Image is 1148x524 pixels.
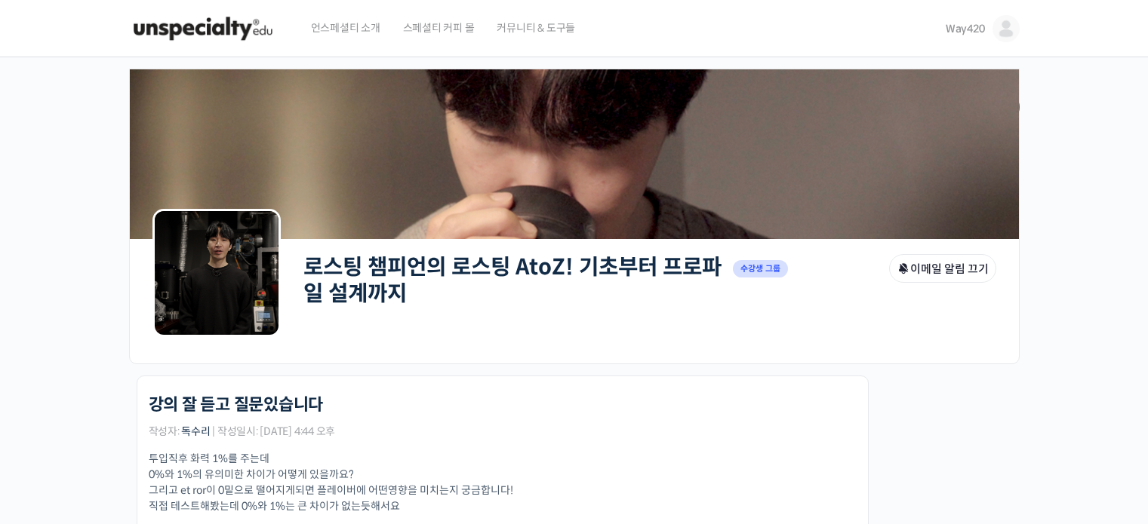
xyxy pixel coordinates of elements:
[149,426,336,437] span: 작성자: | 작성일시: [DATE] 4:44 오후
[733,260,789,277] span: 수강생 그룹
[181,424,210,438] a: 독수리
[303,253,722,307] a: 로스팅 챔피언의 로스팅 AtoZ! 기초부터 프로파일 설계까지
[946,22,985,35] span: Way420
[152,209,281,337] img: Group logo of 로스팅 챔피언의 로스팅 AtoZ! 기초부터 프로파일 설계까지
[889,254,996,283] button: 이메일 알림 끄기
[149,451,857,514] p: 투입직후 화력 1%를 주는데 0%와 1%의 유의미한 차이가 어떻게 있을까요? 그리고 et ror이 0밑으로 떨어지게되면 플레이버에 어떤영향을 미치는지 궁금합니다! 직접 테스트...
[149,395,324,415] h1: 강의 잘 듣고 질문있습니다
